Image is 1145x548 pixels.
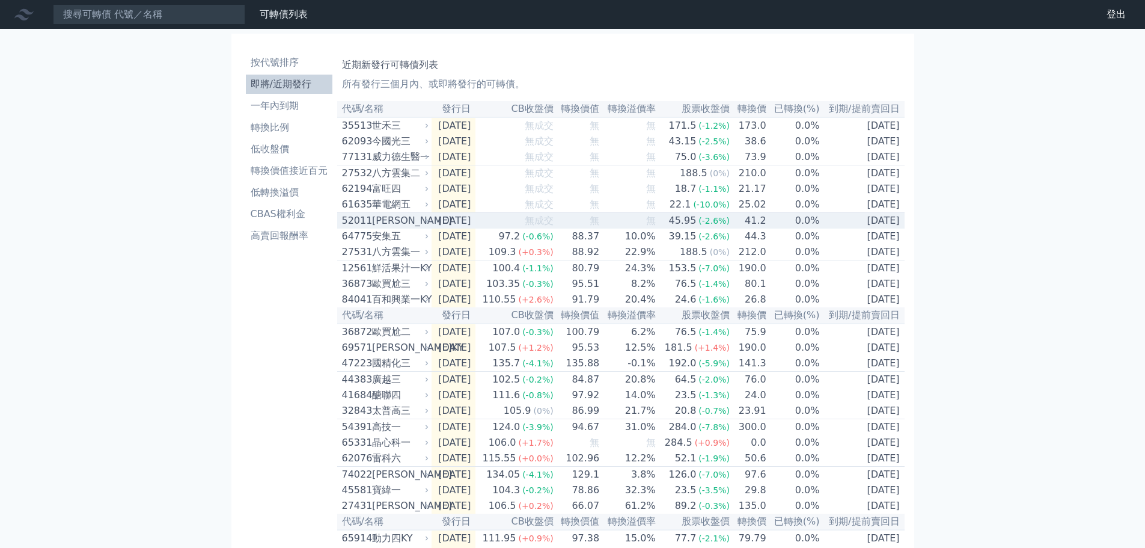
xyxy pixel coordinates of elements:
div: 181.5 [662,340,695,355]
th: 轉換價值 [554,307,600,324]
th: 轉換價 [730,307,767,324]
span: (+2.6%) [518,295,553,304]
span: 無 [646,151,656,162]
a: 可轉債列表 [260,8,308,20]
td: 80.79 [554,260,600,277]
td: 0.0% [767,403,820,419]
span: (-4.1%) [522,470,554,479]
span: 無 [590,151,599,162]
td: [DATE] [820,451,905,467]
td: 78.86 [554,482,600,498]
span: 無 [646,167,656,179]
span: (+0.9%) [695,438,730,448]
span: (-3.6%) [698,152,730,162]
span: 無成交 [525,199,554,210]
a: 按代號排序 [246,53,332,72]
td: 95.51 [554,276,600,292]
div: 36873 [342,277,369,291]
div: 百和興業一KY [372,292,427,307]
div: 45.95 [667,214,699,228]
td: [DATE] [820,292,905,307]
span: (-0.6%) [522,232,554,241]
li: 按代號排序 [246,55,332,70]
li: 高賣回報酬率 [246,229,332,243]
span: (+1.4%) [695,343,730,353]
span: (-0.8%) [522,390,554,400]
th: 代碼/名稱 [337,101,432,117]
td: 73.9 [730,149,767,165]
td: [DATE] [820,165,905,182]
div: 111.6 [490,388,522,402]
div: 171.5 [667,119,699,133]
td: 88.37 [554,229,600,244]
td: 0.0% [767,467,820,483]
td: [DATE] [432,134,476,149]
td: 23.91 [730,403,767,419]
th: 轉換溢價率 [600,307,656,324]
div: 太普高三 [372,404,427,418]
td: 3.8% [600,467,656,483]
td: 25.02 [730,197,767,213]
div: 18.7 [673,182,699,196]
span: (+0.3%) [518,247,553,257]
div: 188.5 [677,245,710,259]
td: 38.6 [730,134,767,149]
span: (-0.3%) [522,279,554,289]
div: 47223 [342,356,369,371]
th: 轉換價值 [554,101,600,117]
span: (0%) [710,168,730,178]
div: 102.5 [490,372,522,387]
div: 188.5 [677,166,710,180]
span: (-0.3%) [522,327,554,337]
span: (-1.4%) [698,327,730,337]
td: 0.0% [767,181,820,197]
div: 100.4 [490,261,522,276]
div: 106.0 [486,436,519,450]
li: 低轉換溢價 [246,185,332,200]
div: 52.1 [673,451,699,466]
th: CB收盤價 [475,307,554,324]
div: 153.5 [667,261,699,276]
td: 0.0% [767,213,820,229]
td: 76.0 [730,372,767,388]
td: 0.0% [767,324,820,340]
td: 10.0% [600,229,656,244]
td: 300.0 [730,419,767,436]
div: 今國光三 [372,134,427,149]
th: 到期/提前賣回日 [820,101,905,117]
span: (-1.9%) [698,454,730,463]
td: -0.1% [600,356,656,372]
span: (0%) [710,247,730,257]
div: 64.5 [673,372,699,387]
td: 0.0% [767,451,820,467]
div: 歐買尬三 [372,277,427,291]
div: 76.5 [673,325,699,339]
td: 88.92 [554,244,600,260]
div: 110.55 [480,292,518,307]
span: 無 [646,215,656,226]
span: 無成交 [525,120,554,131]
td: [DATE] [432,213,476,229]
td: 21.17 [730,181,767,197]
td: 0.0% [767,229,820,244]
td: 212.0 [730,244,767,260]
td: [DATE] [820,340,905,356]
td: 75.9 [730,324,767,340]
span: (-2.6%) [698,232,730,241]
span: 無 [590,167,599,179]
td: [DATE] [820,213,905,229]
span: 無 [646,120,656,131]
h1: 近期新發行可轉債列表 [342,58,900,72]
div: 134.05 [484,467,522,482]
td: [DATE] [432,356,476,372]
td: 0.0% [767,419,820,436]
div: 65331 [342,436,369,450]
td: 210.0 [730,165,767,182]
div: 36872 [342,325,369,339]
td: [DATE] [432,165,476,182]
td: 80.1 [730,276,767,292]
span: (-1.3%) [698,390,730,400]
span: (-7.8%) [698,422,730,432]
div: 歐買尬二 [372,325,427,339]
span: 無 [590,183,599,194]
